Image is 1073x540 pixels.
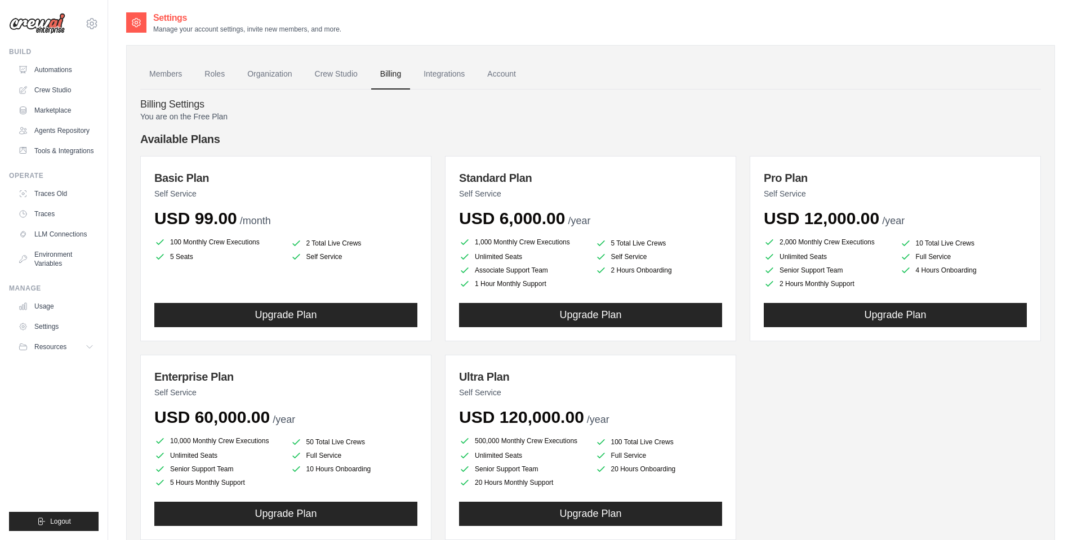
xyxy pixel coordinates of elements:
li: 50 Total Live Crews [291,436,418,448]
a: Usage [14,297,99,315]
a: Crew Studio [14,81,99,99]
span: USD 6,000.00 [459,209,565,227]
a: Traces [14,205,99,223]
p: Self Service [459,188,722,199]
a: Settings [14,318,99,336]
a: LLM Connections [14,225,99,243]
li: Associate Support Team [459,265,586,276]
span: USD 12,000.00 [764,209,879,227]
button: Resources [14,338,99,356]
span: USD 99.00 [154,209,237,227]
li: 1 Hour Monthly Support [459,278,586,289]
h4: Billing Settings [140,99,1041,111]
button: Logout [9,512,99,531]
li: 2 Total Live Crews [291,238,418,249]
p: You are on the Free Plan [140,111,1041,122]
a: Account [478,59,525,90]
a: Automations [14,61,99,79]
li: 10 Total Live Crews [900,238,1027,249]
li: 100 Monthly Crew Executions [154,235,282,249]
div: Manage [9,284,99,293]
span: /year [882,215,905,226]
li: Senior Support Team [764,265,891,276]
p: Self Service [154,387,417,398]
a: Billing [371,59,410,90]
li: 2,000 Monthly Crew Executions [764,235,891,249]
p: Self Service [459,387,722,398]
button: Upgrade Plan [764,303,1027,327]
h3: Standard Plan [459,170,722,186]
a: Marketplace [14,101,99,119]
li: 20 Hours Monthly Support [459,477,586,488]
img: Logo [9,13,65,34]
button: Upgrade Plan [459,502,722,526]
a: Integrations [415,59,474,90]
span: USD 120,000.00 [459,408,584,426]
button: Upgrade Plan [459,303,722,327]
a: Traces Old [14,185,99,203]
span: /month [240,215,271,226]
div: Build [9,47,99,56]
li: 5 Seats [154,251,282,262]
a: Members [140,59,191,90]
li: Self Service [291,251,418,262]
h3: Basic Plan [154,170,417,186]
li: 10,000 Monthly Crew Executions [154,434,282,448]
li: 2 Hours Onboarding [595,265,723,276]
li: Full Service [291,450,418,461]
h4: Available Plans [140,131,1041,147]
li: Unlimited Seats [764,251,891,262]
span: USD 60,000.00 [154,408,270,426]
a: Roles [195,59,234,90]
li: Unlimited Seats [459,450,586,461]
li: 100 Total Live Crews [595,436,723,448]
span: Logout [50,517,71,526]
a: Environment Variables [14,246,99,273]
li: Full Service [900,251,1027,262]
a: Crew Studio [306,59,367,90]
p: Self Service [764,188,1027,199]
li: 20 Hours Onboarding [595,463,723,475]
li: 10 Hours Onboarding [291,463,418,475]
h3: Enterprise Plan [154,369,417,385]
a: Agents Repository [14,122,99,140]
p: Manage your account settings, invite new members, and more. [153,25,341,34]
span: /year [273,414,295,425]
a: Tools & Integrations [14,142,99,160]
span: /year [587,414,609,425]
p: Self Service [154,188,417,199]
li: 500,000 Monthly Crew Executions [459,434,586,448]
h3: Ultra Plan [459,369,722,385]
li: Unlimited Seats [154,450,282,461]
div: Operate [9,171,99,180]
h3: Pro Plan [764,170,1027,186]
button: Upgrade Plan [154,303,417,327]
span: /year [568,215,590,226]
li: 4 Hours Onboarding [900,265,1027,276]
li: 2 Hours Monthly Support [764,278,891,289]
li: 5 Hours Monthly Support [154,477,282,488]
li: Self Service [595,251,723,262]
li: 1,000 Monthly Crew Executions [459,235,586,249]
a: Organization [238,59,301,90]
h2: Settings [153,11,341,25]
li: Unlimited Seats [459,251,586,262]
button: Upgrade Plan [154,502,417,526]
li: Senior Support Team [459,463,586,475]
span: Resources [34,342,66,351]
li: Senior Support Team [154,463,282,475]
li: Full Service [595,450,723,461]
li: 5 Total Live Crews [595,238,723,249]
